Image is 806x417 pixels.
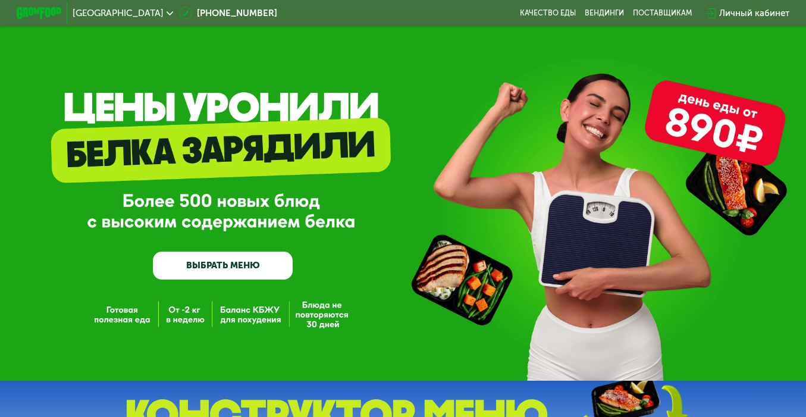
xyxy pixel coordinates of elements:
[719,7,789,20] div: Личный кабинет
[585,9,624,18] a: Вендинги
[633,9,692,18] div: поставщикам
[73,9,164,18] span: [GEOGRAPHIC_DATA]
[153,252,292,280] a: ВЫБРАТЬ МЕНЮ
[179,7,277,20] a: [PHONE_NUMBER]
[520,9,576,18] a: Качество еды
